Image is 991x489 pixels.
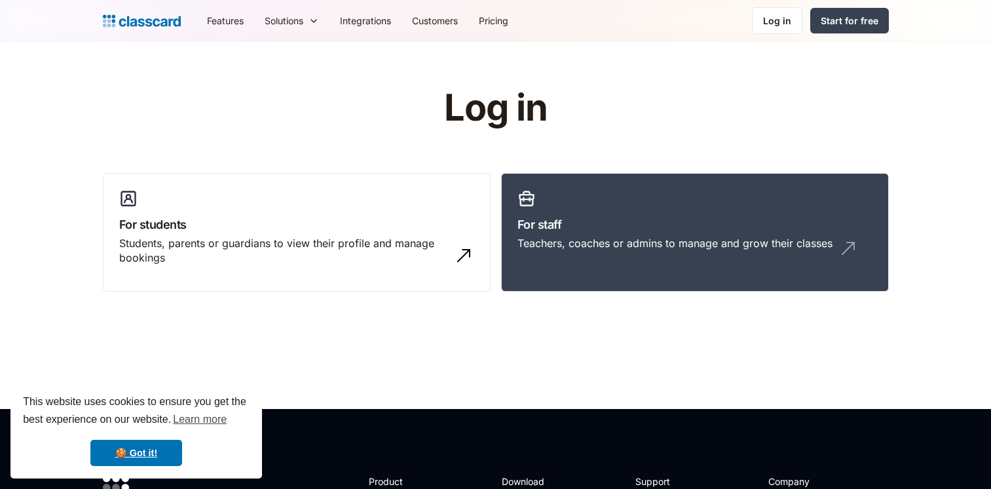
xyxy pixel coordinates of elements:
a: For staffTeachers, coaches or admins to manage and grow their classes [501,173,889,292]
div: Solutions [254,6,329,35]
a: Log in [752,7,802,34]
h1: Log in [288,88,703,128]
span: This website uses cookies to ensure you get the best experience on our website. [23,394,250,429]
a: Pricing [468,6,519,35]
a: home [103,12,181,30]
div: cookieconsent [10,381,262,479]
h2: Product [369,475,439,488]
a: For studentsStudents, parents or guardians to view their profile and manage bookings [103,173,491,292]
a: Customers [402,6,468,35]
h2: Support [635,475,688,488]
a: learn more about cookies [171,410,229,429]
a: Start for free [810,8,889,33]
div: Start for free [821,14,878,28]
div: Students, parents or guardians to view their profile and manage bookings [119,236,448,265]
h3: For staff [517,216,872,233]
div: Log in [763,14,791,28]
a: Integrations [329,6,402,35]
h3: For students [119,216,474,233]
h2: Company [768,475,855,488]
a: dismiss cookie message [90,440,182,466]
div: Solutions [265,14,303,28]
h2: Download [502,475,555,488]
a: Features [196,6,254,35]
div: Teachers, coaches or admins to manage and grow their classes [517,236,832,250]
